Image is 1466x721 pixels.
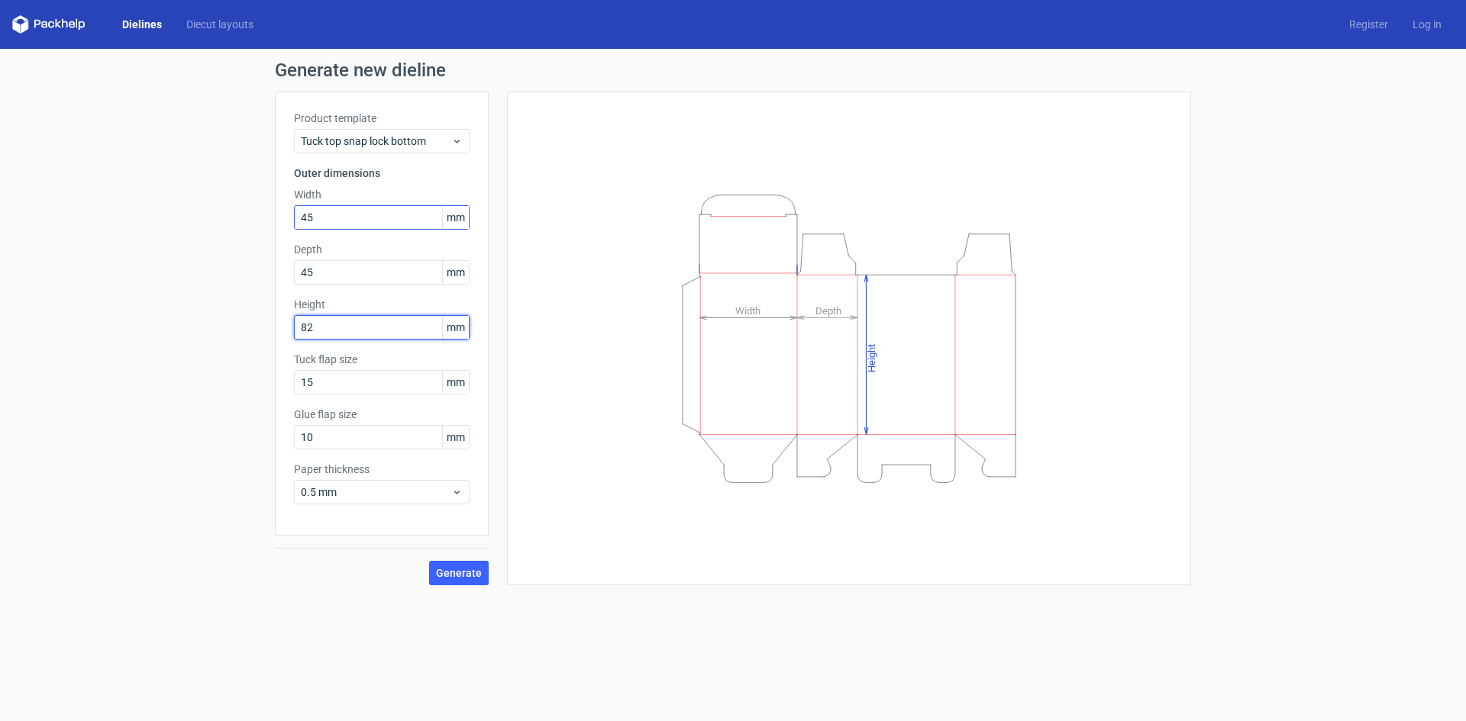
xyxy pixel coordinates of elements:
label: Paper thickness [294,462,470,477]
tspan: Height [866,343,877,372]
label: Width [294,187,470,202]
h3: Outer dimensions [294,166,470,181]
span: Tuck top snap lock bottom [301,134,451,149]
span: 0.5 mm [301,484,451,500]
h1: Generate new dieline [275,61,1191,79]
a: Log in [1400,17,1454,32]
tspan: Width [735,304,760,316]
span: mm [442,316,469,339]
label: Glue flap size [294,407,470,422]
a: Register [1337,17,1400,32]
span: Generate [436,568,482,578]
span: mm [442,206,469,229]
span: mm [442,426,469,449]
span: mm [442,371,469,394]
label: Product template [294,111,470,126]
label: Tuck flap size [294,352,470,367]
a: Diecut layouts [174,17,266,32]
label: Height [294,297,470,312]
button: Generate [429,561,489,585]
a: Dielines [110,17,174,32]
tspan: Depth [815,304,841,316]
span: mm [442,261,469,284]
label: Depth [294,242,470,257]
